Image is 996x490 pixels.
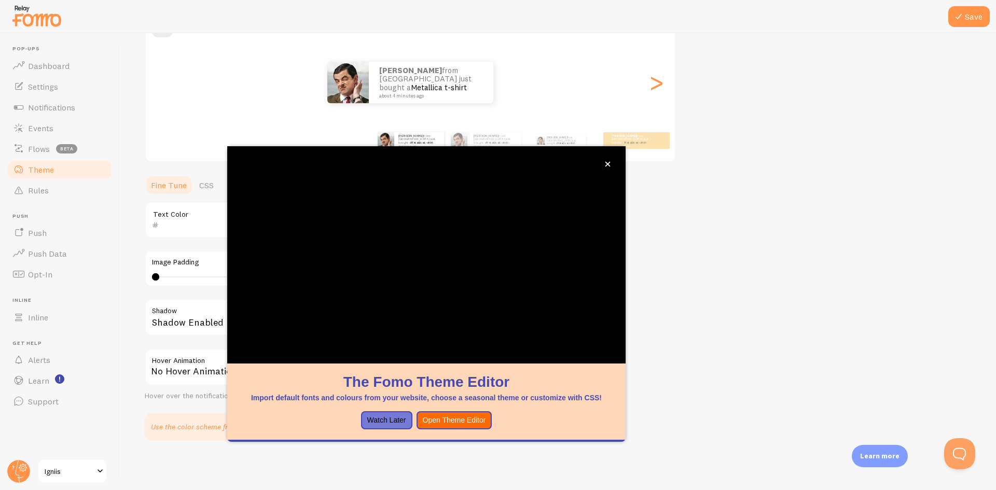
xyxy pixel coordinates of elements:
span: Flows [28,144,50,154]
a: Settings [6,76,113,97]
small: about 4 minutes ago [474,145,516,147]
span: Support [28,396,59,407]
h1: The Fomo Theme Editor [240,372,613,392]
span: Notifications [28,102,75,113]
span: Push [12,213,113,220]
div: Shadow Enabled [145,299,456,337]
a: Dashboard [6,55,113,76]
svg: <p>Watch New Feature Tutorials!</p> [55,374,64,384]
span: Settings [28,81,58,92]
img: Fomo [327,62,369,103]
a: Fine Tune [145,175,193,195]
p: from [GEOGRAPHIC_DATA] just bought a [379,66,483,99]
span: Theme [28,164,54,175]
span: Igniis [45,465,94,478]
p: Import default fonts and colours from your website, choose a seasonal theme or customize with CSS! [240,393,613,403]
a: Inline [6,307,113,328]
p: Use the color scheme from your website [151,422,282,432]
strong: [PERSON_NAME] [379,65,442,75]
span: Learn [28,375,49,386]
strong: [PERSON_NAME] [474,134,499,138]
span: Events [28,123,53,133]
a: Events [6,118,113,138]
span: Inline [12,297,113,304]
a: Metallica t-shirt [411,82,467,92]
span: Get Help [12,340,113,347]
a: Notifications [6,97,113,118]
span: Alerts [28,355,50,365]
span: Push [28,228,47,238]
img: Fomo [378,132,394,149]
div: Hover over the notification for preview [145,391,456,401]
a: Metallica t-shirt [411,141,433,145]
a: Igniis [37,459,107,484]
span: Rules [28,185,49,195]
small: about 4 minutes ago [379,93,480,99]
iframe: Help Scout Beacon - Open [944,438,975,469]
div: Learn more [852,445,908,467]
a: CSS [193,175,220,195]
small: about 4 minutes ago [398,145,439,147]
img: Fomo [536,136,545,145]
p: from [GEOGRAPHIC_DATA] just bought a [474,134,517,147]
a: Metallica t-shirt [486,141,508,145]
p: from [GEOGRAPHIC_DATA] just bought a [547,135,582,146]
a: Alerts [6,349,113,370]
img: Fomo [451,132,467,149]
a: Theme [6,159,113,180]
small: about 4 minutes ago [612,145,652,147]
a: Metallica t-shirt [624,141,646,145]
span: Push Data [28,248,67,259]
span: beta [56,144,77,153]
img: fomo-relay-logo-orange.svg [11,3,63,29]
strong: [PERSON_NAME] [547,136,568,139]
span: Pop-ups [12,46,113,52]
a: Opt-In [6,264,113,285]
button: Watch Later [361,411,412,430]
a: Metallica t-shirt [557,142,575,145]
div: The Fomo Theme EditorImport default fonts and colours from your website, choose a seasonal theme ... [227,146,626,442]
div: No Hover Animation [145,349,456,385]
strong: [PERSON_NAME] [612,134,637,138]
strong: [PERSON_NAME] [398,134,423,138]
a: Push [6,222,113,243]
span: Opt-In [28,269,52,279]
a: Support [6,391,113,412]
p: Learn more [860,451,900,461]
a: Learn [6,370,113,391]
label: Image Padding [152,258,449,267]
span: Dashboard [28,61,70,71]
a: Flows beta [6,138,113,159]
span: Inline [28,312,48,323]
p: from [GEOGRAPHIC_DATA] just bought a [612,134,653,147]
div: Next slide [650,45,662,120]
a: Push Data [6,243,113,264]
a: Rules [6,180,113,201]
button: Open Theme Editor [417,411,492,430]
p: from [GEOGRAPHIC_DATA] just bought a [398,134,440,147]
button: close, [602,159,613,170]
